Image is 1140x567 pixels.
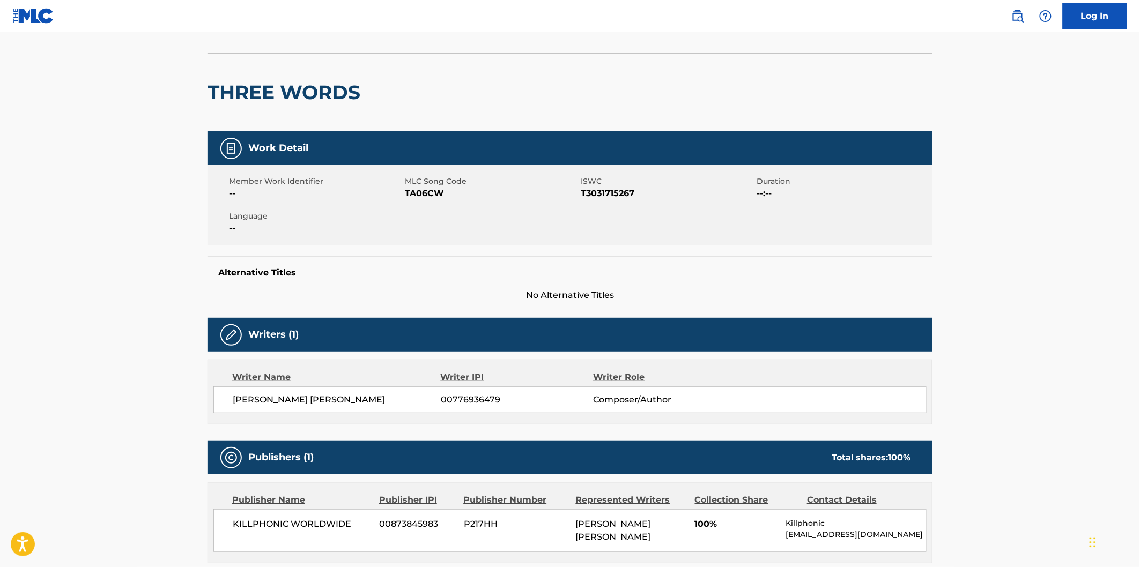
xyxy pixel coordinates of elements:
img: Work Detail [225,142,238,155]
h5: Alternative Titles [218,267,922,278]
a: Public Search [1007,5,1028,27]
span: TA06CW [405,187,578,200]
h5: Work Detail [248,142,308,154]
span: -- [229,187,402,200]
span: KILLPHONIC WORLDWIDE [233,518,372,531]
div: Drag [1090,526,1096,558]
img: Writers [225,329,238,341]
span: P217HH [464,518,568,531]
span: 100 % [889,452,911,462]
div: Collection Share [695,494,799,506]
span: --:-- [757,187,930,200]
div: Total shares: [832,451,911,464]
img: MLC Logo [13,8,54,24]
p: Killphonic [786,518,926,529]
div: Contact Details [807,494,911,506]
div: Help [1035,5,1056,27]
div: Represented Writers [576,494,687,506]
div: Publisher Name [232,494,371,506]
span: Composer/Author [593,393,732,406]
span: [PERSON_NAME] [PERSON_NAME] [233,393,441,406]
div: Publisher IPI [379,494,455,506]
span: MLC Song Code [405,176,578,187]
img: Publishers [225,451,238,464]
p: [EMAIL_ADDRESS][DOMAIN_NAME] [786,529,926,540]
div: Writer IPI [441,371,594,384]
img: help [1039,10,1052,23]
div: Writer Role [593,371,732,384]
span: [PERSON_NAME] [PERSON_NAME] [576,519,651,542]
span: ISWC [581,176,754,187]
h5: Writers (1) [248,329,299,341]
span: Member Work Identifier [229,176,402,187]
div: Publisher Number [463,494,567,506]
span: No Alternative Titles [208,289,932,302]
span: T3031715267 [581,187,754,200]
img: search [1011,10,1024,23]
span: 100% [695,518,778,531]
span: Language [229,211,402,222]
iframe: Chat Widget [1086,516,1140,567]
h2: THREE WORDS [208,80,366,105]
div: Writer Name [232,371,441,384]
span: 00776936479 [441,393,593,406]
a: Log In [1063,3,1127,29]
span: Duration [757,176,930,187]
span: -- [229,222,402,235]
h5: Publishers (1) [248,451,314,464]
span: 00873845983 [380,518,456,531]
